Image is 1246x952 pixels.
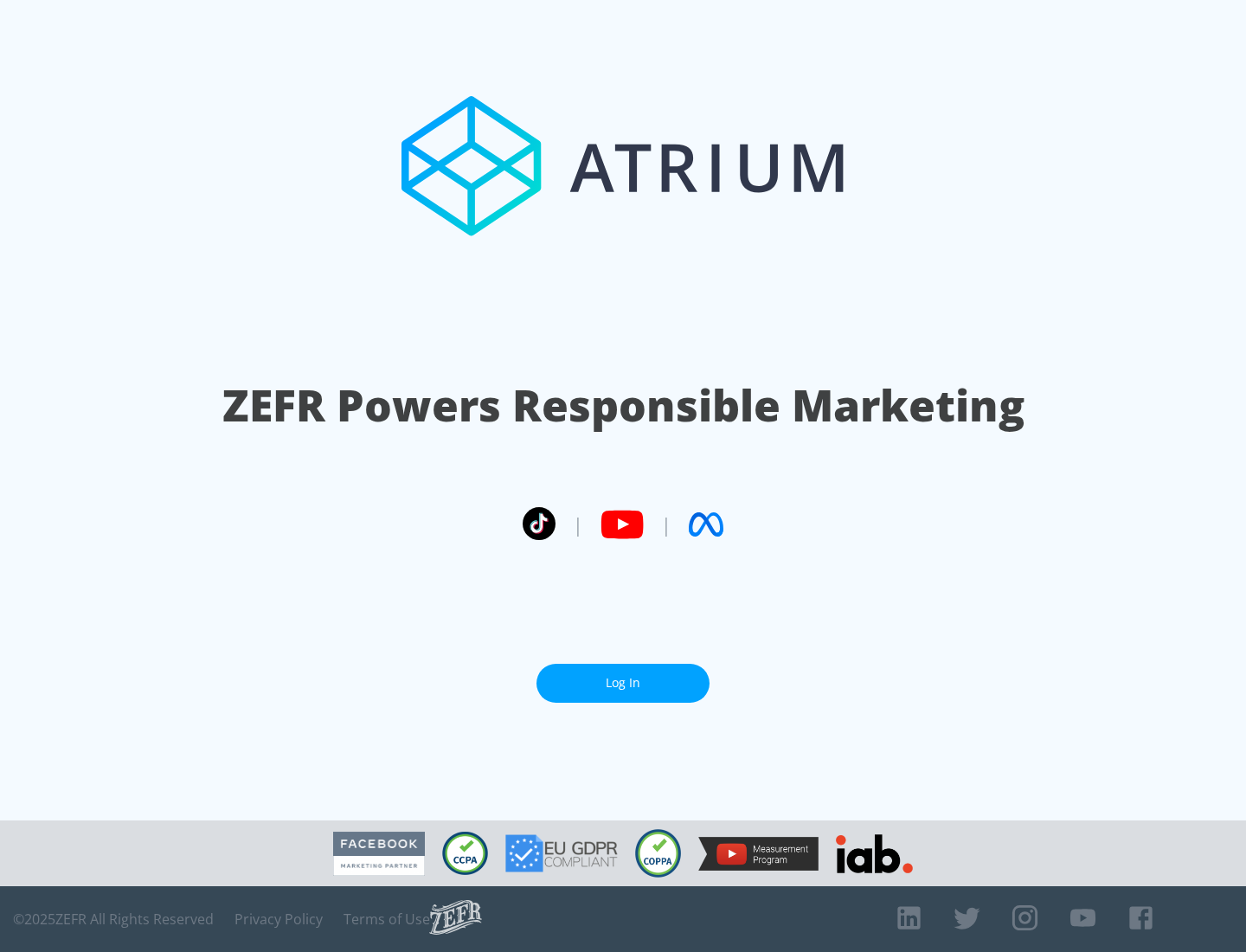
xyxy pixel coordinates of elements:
a: Terms of Use [344,910,430,928]
img: YouTube Measurement Program [698,837,819,871]
img: CCPA Compliant [442,832,488,875]
img: IAB [836,834,913,873]
img: COPPA Compliant [635,829,681,878]
img: Facebook Marketing Partner [333,832,425,876]
span: | [573,511,583,537]
a: Log In [536,664,710,703]
a: Privacy Policy [234,910,323,928]
img: GDPR Compliant [505,834,618,872]
span: | [661,511,671,537]
h1: ZEFR Powers Responsible Marketing [222,376,1024,435]
span: © 2025 ZEFR All Rights Reserved [13,910,214,928]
